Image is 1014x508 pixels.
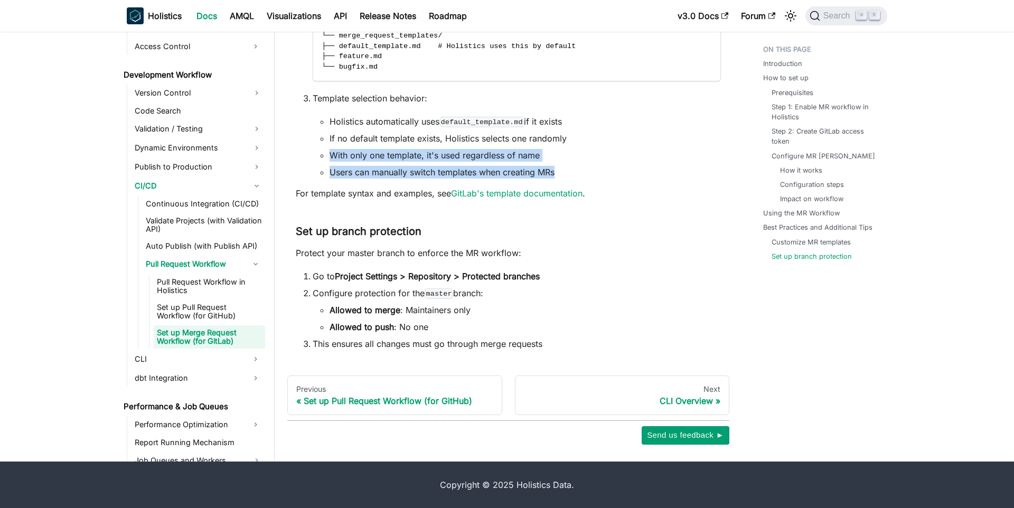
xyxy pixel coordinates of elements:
[322,32,442,40] span: └── merge_request_templates/
[322,52,382,60] span: ├── feature.md
[335,271,540,281] strong: Project Settings > Repository > Protected branches
[330,304,721,316] li: : Maintainers only
[132,370,246,387] a: dbt Integration
[780,194,843,204] a: Impact on workflow
[772,88,813,98] a: Prerequisites
[313,337,721,350] li: This ensures all changes must go through merge requests
[260,7,327,24] a: Visualizations
[132,158,265,175] a: Publish to Production
[313,287,721,333] li: Configure protection for the branch:
[132,351,246,368] a: CLI
[296,187,721,200] p: For template syntax and examples, see .
[327,7,353,24] a: API
[132,435,265,450] a: Report Running Mechanism
[330,166,721,178] li: Users can manually switch templates when creating MRs
[330,132,721,145] li: If no default template exists, Holistics selects one randomly
[246,416,265,433] button: Expand sidebar category 'Performance Optimization'
[671,7,735,24] a: v3.0 Docs
[869,11,880,20] kbd: K
[132,416,246,433] a: Performance Optimization
[287,375,502,416] a: PreviousSet up Pull Request Workflow (for GitHub)
[246,256,265,272] button: Collapse sidebar category 'Pull Request Workflow'
[223,7,260,24] a: AMQL
[763,222,872,232] a: Best Practices and Additional Tips
[120,68,265,82] a: Development Workflow
[171,478,843,491] div: Copyright © 2025 Holistics Data.
[154,300,265,323] a: Set up Pull Request Workflow (for GitHub)
[772,237,851,247] a: Customize MR templates
[296,384,493,394] div: Previous
[143,256,246,272] a: Pull Request Workflow
[735,7,782,24] a: Forum
[322,63,378,71] span: └── bugfix.md
[132,177,265,194] a: CI/CD
[772,251,852,261] a: Set up branch protection
[353,7,422,24] a: Release Notes
[763,208,840,218] a: Using the MR Workflow
[132,452,265,469] a: Job Queues and Workers
[524,384,721,394] div: Next
[772,151,875,161] a: Configure MR [PERSON_NAME]
[246,370,265,387] button: Expand sidebar category 'dbt Integration'
[425,288,453,299] code: master
[120,399,265,414] a: Performance & Job Queues
[127,7,144,24] img: Holistics
[780,165,822,175] a: How it works
[132,38,246,55] a: Access Control
[296,225,721,238] h3: Set up branch protection
[143,213,265,237] a: Validate Projects (with Validation API)
[132,84,265,101] a: Version Control
[763,73,809,83] a: How to set up
[330,149,721,162] li: With only one template, it's used regardless of name
[132,120,265,137] a: Validation / Testing
[132,139,265,156] a: Dynamic Environments
[647,428,724,442] span: Send us feedback ►
[322,42,576,50] span: ├── default_template.md # Holistics uses this by default
[772,102,877,122] a: Step 1: Enable MR workflow in Holistics
[820,11,857,21] span: Search
[154,275,265,298] a: Pull Request Workflow in Holistics
[143,239,265,253] a: Auto Publish (with Publish API)
[642,426,729,444] button: Send us feedback ►
[515,375,730,416] a: NextCLI Overview
[190,7,223,24] a: Docs
[313,270,721,283] li: Go to
[246,351,265,368] button: Expand sidebar category 'CLI'
[772,126,877,146] a: Step 2: Create GitLab access token
[148,10,182,22] b: Holistics
[330,322,394,332] strong: Allowed to push
[143,196,265,211] a: Continuous Integration (CI/CD)
[330,115,721,128] li: Holistics automatically uses if it exists
[127,7,182,24] a: HolisticsHolistics
[296,396,493,406] div: Set up Pull Request Workflow (for GitHub)
[439,117,524,127] code: default_template.md
[132,104,265,118] a: Code Search
[422,7,473,24] a: Roadmap
[287,375,729,416] nav: Docs pages
[154,325,265,349] a: Set up Merge Request Workflow (for GitLab)
[780,180,844,190] a: Configuration steps
[330,321,721,333] li: : No one
[856,11,867,20] kbd: ⌘
[313,92,721,105] p: Template selection behavior:
[763,59,802,69] a: Introduction
[782,7,799,24] button: Switch between dark and light mode (currently light mode)
[296,247,721,259] p: Protect your master branch to enforce the MR workflow:
[451,188,583,199] a: GitLab's template documentation
[330,305,400,315] strong: Allowed to merge
[524,396,721,406] div: CLI Overview
[805,6,887,25] button: Search (Command+K)
[246,38,265,55] button: Expand sidebar category 'Access Control'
